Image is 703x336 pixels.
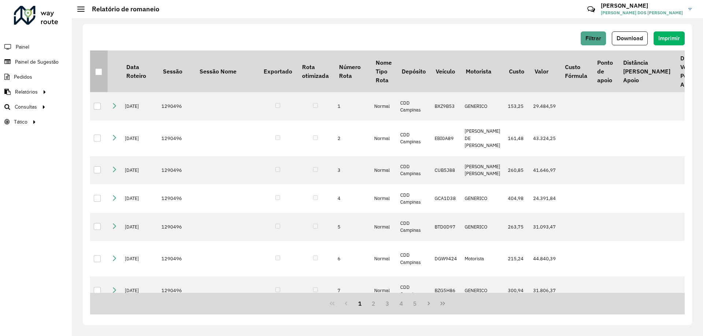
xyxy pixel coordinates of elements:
span: Relatórios [15,88,38,96]
th: Ponto de apoio [592,50,618,92]
span: Imprimir [658,35,680,41]
td: 44.840,39 [529,241,560,276]
span: Painel [16,43,29,51]
td: 6 [334,241,371,276]
td: 5 [334,213,371,241]
td: CDD Campinas [397,121,431,156]
td: Normal [371,241,397,276]
td: 300,94 [504,276,529,305]
td: CDD Campinas [397,184,431,213]
button: 1 [353,297,367,310]
td: 7 [334,276,371,305]
td: GENERICO [461,184,504,213]
th: Custo Fórmula [560,50,592,92]
th: Veículo [431,50,461,92]
td: [DATE] [121,92,158,121]
button: 2 [367,297,380,310]
span: Painel de Sugestão [15,58,59,66]
td: CDD Campinas [397,213,431,241]
td: BZG5H86 [431,276,461,305]
td: 1290496 [158,121,194,156]
th: Sessão Nome [194,50,258,92]
td: 260,85 [504,156,529,185]
td: 31.806,37 [529,276,560,305]
td: Normal [371,121,397,156]
td: [DATE] [121,121,158,156]
td: Normal [371,156,397,185]
td: [DATE] [121,213,158,241]
button: Next Page [422,297,436,310]
td: CDD Campinas [397,156,431,185]
span: Pedidos [14,73,32,81]
button: 3 [380,297,394,310]
button: Imprimir [654,31,685,45]
th: Rota otimizada [297,50,334,92]
th: Exportado [258,50,297,92]
td: GENERICO [461,92,504,121]
td: 153,25 [504,92,529,121]
td: 4 [334,184,371,213]
td: 43.324,25 [529,121,560,156]
span: Filtrar [585,35,601,41]
th: Valor [529,50,560,92]
button: 4 [394,297,408,310]
td: CDD Campinas [397,92,431,121]
td: [DATE] [121,184,158,213]
td: EBI0A89 [431,121,461,156]
td: 3 [334,156,371,185]
td: 1290496 [158,213,194,241]
td: Motorista [461,241,504,276]
td: BXZ9B53 [431,92,461,121]
td: 1290496 [158,92,194,121]
td: DGW9424 [431,241,461,276]
span: [PERSON_NAME] DOS [PERSON_NAME] [601,10,683,16]
td: [DATE] [121,276,158,305]
td: 1290496 [158,241,194,276]
td: 24.391,84 [529,184,560,213]
th: Motorista [461,50,504,92]
th: Distância [PERSON_NAME] Apoio [618,50,675,92]
td: 31.093,47 [529,213,560,241]
td: Normal [371,184,397,213]
button: Last Page [436,297,450,310]
td: [DATE] [121,156,158,185]
td: [DATE] [121,241,158,276]
td: CDD Campinas [397,241,431,276]
td: CDD Campinas [397,276,431,305]
th: Número Rota [334,50,371,92]
td: Normal [371,92,397,121]
th: Nome Tipo Rota [371,50,397,92]
td: 2 [334,121,371,156]
td: 41.646,97 [529,156,560,185]
td: Normal [371,213,397,241]
td: 1290496 [158,156,194,185]
th: Depósito [397,50,431,92]
td: Normal [371,276,397,305]
th: Custo [504,50,529,92]
td: 263,75 [504,213,529,241]
td: 161,48 [504,121,529,156]
td: 1 [334,92,371,121]
span: Consultas [15,103,37,111]
th: Sessão [158,50,194,92]
button: Download [612,31,648,45]
span: Download [617,35,643,41]
h3: [PERSON_NAME] [601,2,683,9]
td: GENERICO [461,213,504,241]
button: 5 [408,297,422,310]
td: CUB5J88 [431,156,461,185]
td: 215,24 [504,241,529,276]
td: GCA1D38 [431,184,461,213]
td: [PERSON_NAME] [PERSON_NAME] [461,156,504,185]
td: 29.484,59 [529,92,560,121]
td: 1290496 [158,184,194,213]
td: BTD0D97 [431,213,461,241]
button: Filtrar [581,31,606,45]
span: Tático [14,118,27,126]
td: 1290496 [158,276,194,305]
td: 404,98 [504,184,529,213]
a: Contato Rápido [583,1,599,17]
td: [PERSON_NAME] DE [PERSON_NAME] [461,121,504,156]
td: GENERICO [461,276,504,305]
th: Data Roteiro [121,50,158,92]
